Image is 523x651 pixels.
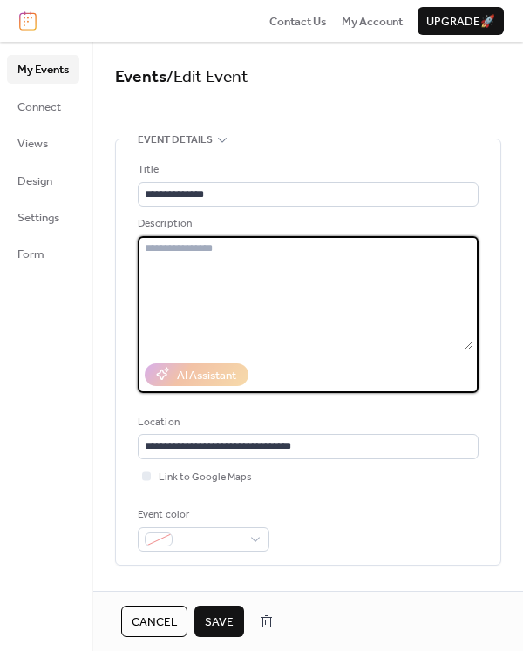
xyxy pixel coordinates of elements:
[17,173,52,190] span: Design
[17,61,69,78] span: My Events
[17,246,44,263] span: Form
[342,12,403,30] a: My Account
[132,614,177,631] span: Cancel
[166,61,248,93] span: / Edit Event
[138,587,212,604] span: Date and time
[194,606,244,637] button: Save
[426,13,495,31] span: Upgrade 🚀
[17,209,59,227] span: Settings
[159,469,252,486] span: Link to Google Maps
[17,135,48,153] span: Views
[269,13,327,31] span: Contact Us
[7,92,79,120] a: Connect
[138,161,475,179] div: Title
[138,506,266,524] div: Event color
[121,606,187,637] button: Cancel
[7,240,79,268] a: Form
[138,414,475,431] div: Location
[7,55,79,83] a: My Events
[115,61,166,93] a: Events
[17,98,61,116] span: Connect
[342,13,403,31] span: My Account
[138,132,213,149] span: Event details
[418,7,504,35] button: Upgrade🚀
[205,614,234,631] span: Save
[7,203,79,231] a: Settings
[269,12,327,30] a: Contact Us
[138,215,475,233] div: Description
[7,166,79,194] a: Design
[7,129,79,157] a: Views
[19,11,37,31] img: logo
